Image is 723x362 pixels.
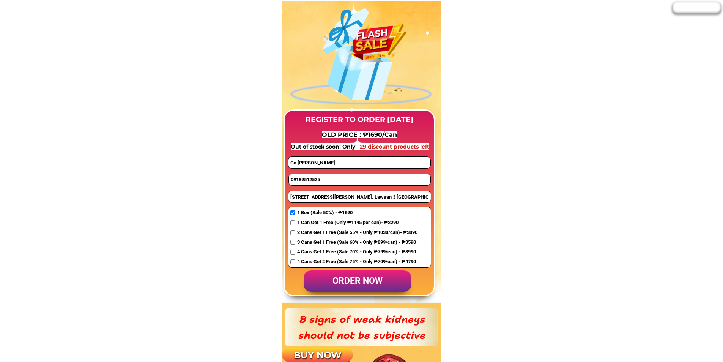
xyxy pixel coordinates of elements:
[297,209,417,217] span: 1 Box (Sale 50%) - ₱1690
[297,239,417,247] span: 3 Cans Get 1 Free (Sale 60% - Only ₱899/can) - ₱3590
[297,229,417,237] span: 2 Cans Get 1 Free (Sale 55% - Only ₱1030/can)- ₱3090
[291,143,357,150] span: Out of stock soon! Only
[295,311,428,343] h3: 8 signs of weak kidneys should not be subjective
[288,157,430,168] input: first and last name
[322,131,397,138] span: OLD PRICE : ₱1690/Can
[297,258,417,266] span: 4 Cans Get 2 Free (Sale 75% - Only ₱709/can) - ₱4790
[299,114,419,125] h3: REGISTER TO ORDER [DATE]
[304,270,411,292] p: order now
[360,143,429,150] span: 29 discount products left
[289,174,430,185] input: Phone number
[297,219,417,227] span: 1 Can Get 1 Free (Only ₱1145 per can)- ₱2290
[297,248,417,256] span: 4 Cans Get 1 Free (Sale 70% - Only ₱799/can) - ₱3990
[288,191,431,202] input: Address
